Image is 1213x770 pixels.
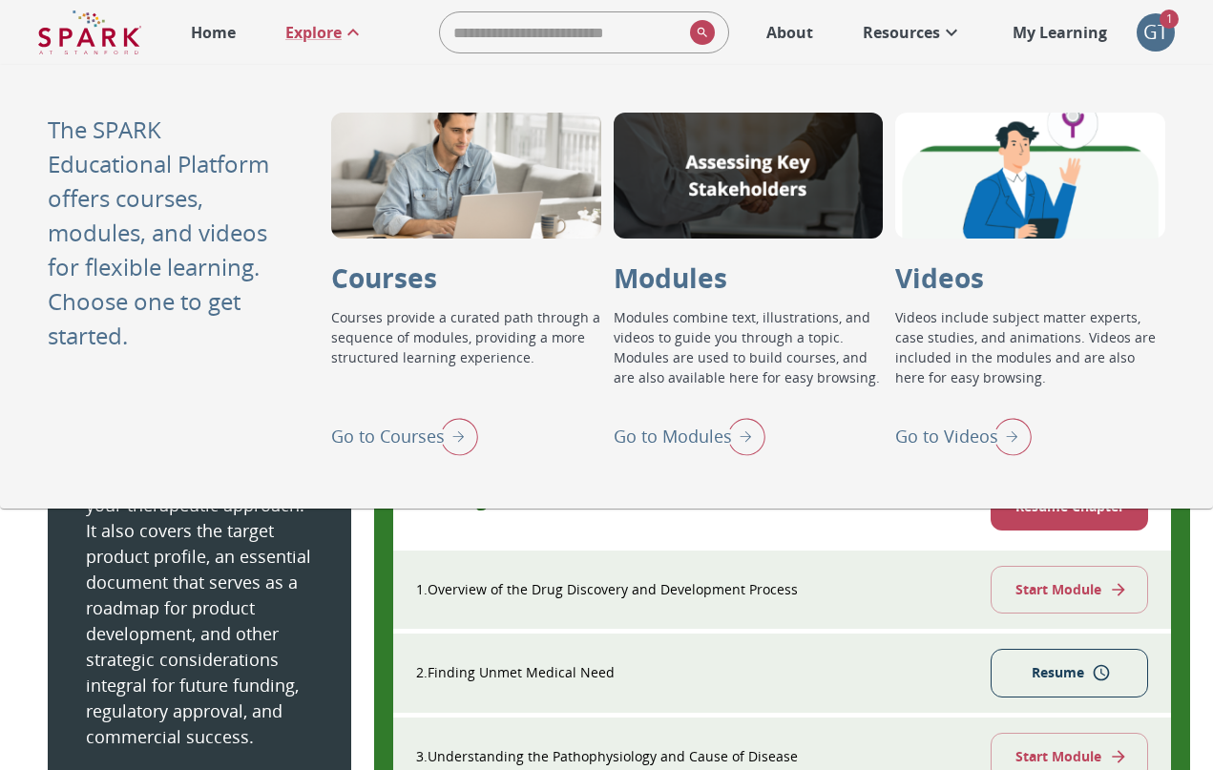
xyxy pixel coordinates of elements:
a: Resources [853,11,972,53]
img: right arrow [718,411,765,461]
p: Home [191,21,236,44]
p: Go to Modules [614,424,732,449]
p: 3 . Understanding the Pathophysiology and Cause of Disease [416,747,798,766]
a: My Learning [1003,11,1118,53]
p: Go to Courses [331,424,445,449]
a: About [757,11,823,53]
button: account of current user [1137,13,1175,52]
p: About [766,21,813,44]
p: Videos [895,258,984,298]
p: Videos include subject matter experts, case studies, and animations. Videos are included in the m... [895,307,1165,411]
p: Go to Videos [895,424,998,449]
img: right arrow [430,411,478,461]
img: right arrow [984,411,1032,461]
p: Courses provide a curated path through a sequence of modules, providing a more structured learnin... [331,307,601,411]
img: Logo of SPARK at Stanford [38,10,141,55]
p: Explore [285,21,342,44]
div: Courses [331,113,601,239]
div: Modules [614,113,884,239]
p: 1 . Overview of the Drug Discovery and Development Process [416,580,798,599]
a: Home [181,11,245,53]
div: Go to Videos [895,411,1032,461]
span: 1 [1160,10,1179,29]
button: Start Module [991,566,1148,614]
p: Resources [863,21,940,44]
p: 2 . Finding Unmet Medical Need [416,663,615,682]
p: The SPARK Educational Platform offers courses, modules, and videos for flexible learning. Choose ... [48,113,283,353]
div: GT [1137,13,1175,52]
a: Explore [276,11,374,53]
p: Modules combine text, illustrations, and videos to guide you through a topic. Modules are used to... [614,307,884,411]
p: Courses [331,258,437,298]
p: My Learning [1013,21,1107,44]
button: Resume [991,649,1148,697]
p: Modules [614,258,727,298]
div: Videos [895,113,1165,239]
div: Go to Modules [614,411,765,461]
div: Go to Courses [331,411,478,461]
button: search [682,12,715,52]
